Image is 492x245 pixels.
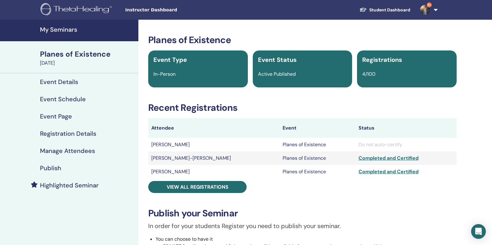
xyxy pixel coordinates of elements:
span: 9+ [427,2,432,7]
td: [PERSON_NAME] [148,138,280,151]
th: Event [280,118,355,138]
td: [PERSON_NAME] [148,165,280,179]
th: Status [355,118,457,138]
a: Student Dashboard [355,4,415,16]
h4: Event Page [40,113,72,120]
img: logo.png [41,3,114,17]
div: Completed and Certified [359,168,454,175]
h4: Registration Details [40,130,96,137]
h3: Publish your Seminar [148,208,457,219]
h3: Planes of Existence [148,34,457,46]
td: Planes of Existence [280,165,355,179]
h4: Event Details [40,78,78,86]
h4: Highlighted Seminar [40,182,99,189]
img: default.jpg [420,5,430,15]
td: Planes of Existence [280,151,355,165]
span: Registrations [362,56,402,64]
a: View all registrations [148,181,247,193]
p: In order for your students Register you need to publish your seminar. [148,221,457,231]
img: graduation-cap-white.svg [359,7,367,12]
div: Completed and Certified [359,155,454,162]
span: Event Status [258,56,297,64]
span: View all registrations [167,184,228,190]
span: Instructor Dashboard [125,7,217,13]
td: Planes of Existence [280,138,355,151]
h3: Recent Registrations [148,102,457,113]
div: [DATE] [40,59,135,67]
th: Attendee [148,118,280,138]
h4: Publish [40,164,61,172]
span: In-Person [153,71,176,77]
h4: Event Schedule [40,95,86,103]
span: Event Type [153,56,187,64]
div: Open Intercom Messenger [471,224,486,239]
div: Do not auto-certify [359,141,454,148]
h4: My Seminars [40,26,135,33]
span: 4/100 [362,71,375,77]
div: Planes of Existence [40,49,135,59]
span: Active Published [258,71,296,77]
td: [PERSON_NAME]-[PERSON_NAME] [148,151,280,165]
a: Planes of Existence[DATE] [36,49,138,67]
h4: Manage Attendees [40,147,95,155]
